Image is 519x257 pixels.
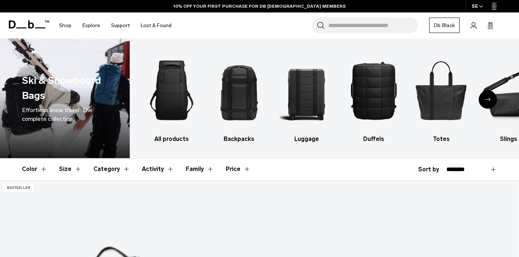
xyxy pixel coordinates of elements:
[279,49,334,144] a: Db Luggage
[4,184,34,192] p: Bestseller
[144,49,199,144] li: 1 / 10
[212,49,266,144] li: 2 / 10
[279,49,334,144] li: 3 / 10
[142,159,174,180] button: Toggle Filter
[173,3,346,10] a: 10% OFF YOUR FIRST PURCHASE FOR DB [DEMOGRAPHIC_DATA] MEMBERS
[22,107,92,122] span: Effortless snow travel: The complete collection.
[279,135,334,144] h3: Luggage
[212,135,266,144] h3: Backpacks
[212,49,266,144] a: Db Backpacks
[93,159,130,180] button: Toggle Filter
[346,49,401,144] li: 4 / 10
[212,49,266,131] img: Db
[54,12,177,38] nav: Main Navigation
[186,159,214,180] button: Toggle Filter
[226,159,251,180] button: Toggle Price
[429,18,460,33] a: Db Black
[144,49,199,131] img: Db
[346,135,401,144] h3: Duffels
[22,159,47,180] button: Toggle Filter
[144,49,199,144] a: Db All products
[111,12,130,38] a: Support
[414,49,468,131] img: Db
[479,90,497,109] div: Next slide
[59,159,82,180] button: Toggle Filter
[22,73,105,103] h1: Ski & Snowboard Bags
[414,135,468,144] h3: Totes
[414,49,468,144] a: Db Totes
[346,49,401,131] img: Db
[141,12,172,38] a: Lost & Found
[144,135,199,144] h3: All products
[59,12,71,38] a: Shop
[279,49,334,131] img: Db
[346,49,401,144] a: Db Duffels
[82,12,100,38] a: Explore
[414,49,468,144] li: 5 / 10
